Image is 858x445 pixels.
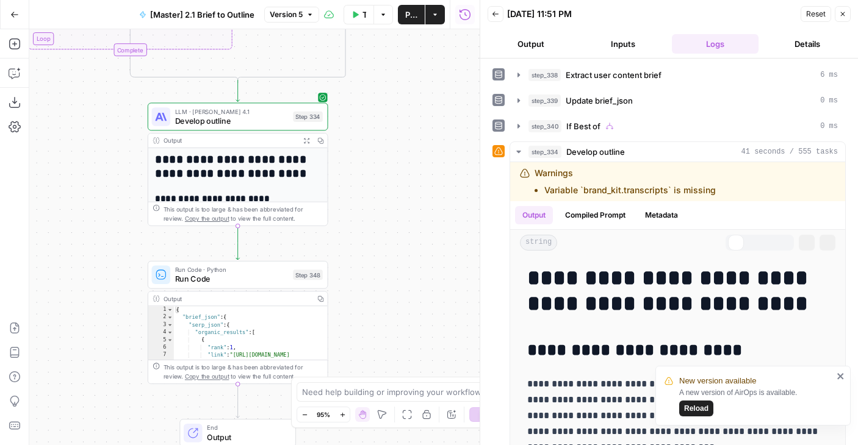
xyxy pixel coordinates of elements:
[148,336,174,344] div: 5
[510,91,845,110] button: 0 ms
[679,387,833,416] div: A new version of AirOps is available.
[185,215,229,222] span: Copy the output
[167,321,173,329] span: Toggle code folding, rows 3 through 13
[185,373,229,380] span: Copy the output
[264,7,319,23] button: Version 5
[40,43,220,56] div: Complete
[148,352,174,367] div: 7
[405,9,417,21] span: Publish
[528,146,561,158] span: step_334
[528,69,561,81] span: step_338
[558,206,633,224] button: Compiled Prompt
[164,294,310,303] div: Output
[510,142,845,162] button: 41 seconds / 555 tasks
[236,384,240,418] g: Edge from step_348 to end
[820,69,838,80] span: 6 ms
[638,206,685,224] button: Metadata
[566,94,633,107] span: Update brief_json
[344,5,373,24] button: Test Workflow
[148,314,174,321] div: 2
[806,9,826,20] span: Reset
[544,184,716,196] li: Variable `brand_kit.transcripts` is missing
[132,5,262,24] button: [Master] 2.1 Brief to Outline
[207,431,286,443] span: Output
[679,375,756,387] span: New version available
[580,34,667,54] button: Inputs
[293,269,323,280] div: Step 348
[566,120,600,132] span: If Best of
[148,306,174,313] div: 1
[167,306,173,313] span: Toggle code folding, rows 1 through 15
[164,363,323,382] div: This output is too large & has been abbreviated for review. to view the full content.
[167,314,173,321] span: Toggle code folding, rows 2 through 14
[763,34,851,54] button: Details
[175,265,289,274] span: Run Code · Python
[114,43,146,56] div: Complete
[148,321,174,329] div: 3
[164,204,323,223] div: This output is too large & has been abbreviated for review. to view the full content.
[801,6,831,22] button: Reset
[148,329,174,336] div: 4
[270,9,303,20] span: Version 5
[167,336,173,344] span: Toggle code folding, rows 5 through 11
[236,80,240,101] g: Edge from step_340-conditional-end to step_334
[317,410,330,419] span: 95%
[175,115,289,127] span: Develop outline
[175,107,289,116] span: LLM · [PERSON_NAME] 4.1
[837,371,845,381] button: close
[362,9,366,21] span: Test Workflow
[510,65,845,85] button: 6 ms
[515,206,553,224] button: Output
[167,329,173,336] span: Toggle code folding, rows 4 through 12
[520,235,557,251] span: string
[130,56,237,83] g: Edge from step_341-iteration-end to step_340-conditional-end
[528,94,561,107] span: step_339
[207,423,286,432] span: End
[679,400,713,416] button: Reload
[398,5,425,24] button: Publish
[741,146,838,157] span: 41 seconds / 555 tasks
[684,403,708,414] span: Reload
[820,95,838,106] span: 0 ms
[535,167,716,196] div: Warnings
[672,34,759,54] button: Logs
[148,344,174,351] div: 6
[566,146,625,158] span: Develop outline
[820,121,838,132] span: 0 ms
[528,120,561,132] span: step_340
[510,116,845,136] button: 0 ms
[488,34,575,54] button: Output
[236,226,240,260] g: Edge from step_334 to step_348
[293,112,323,122] div: Step 334
[175,273,289,285] span: Run Code
[148,261,328,384] div: Run Code · PythonRun CodeStep 348Output{ "brief_json":{ "serp_json":{ "organic_results":[ { "rank...
[566,69,662,81] span: Extract user content brief
[164,136,296,145] div: Output
[150,9,254,21] span: [Master] 2.1 Brief to Outline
